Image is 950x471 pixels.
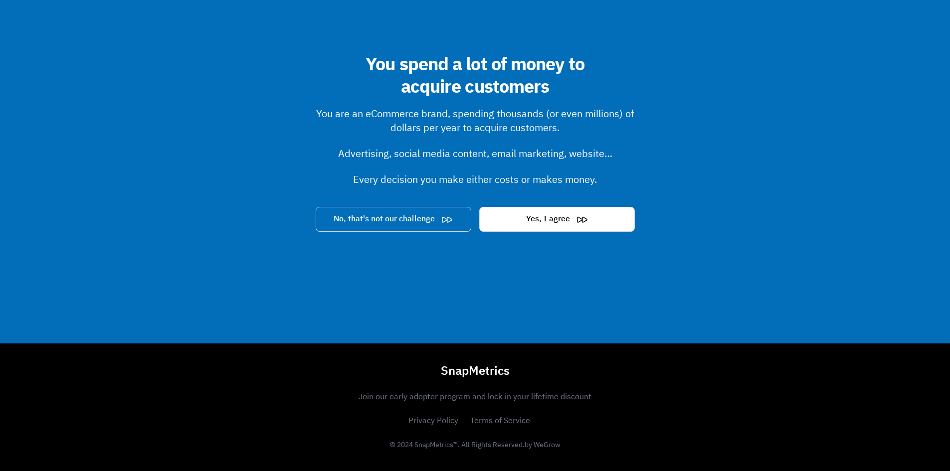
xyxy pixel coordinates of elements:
[316,173,635,187] p: Every decision you make either costs or makes money.
[479,207,635,232] button: Yes, I agree
[156,363,794,379] span: SnapMetrics
[390,442,561,449] span: © 2024 SnapMetrics™. All Rights Reserved.
[316,207,471,232] button: No, that's not our challenge
[525,442,561,449] a: by WeGrow
[156,391,794,403] p: Join our early adopter program and lock-in your lifetime discount
[470,417,530,425] a: Terms of Service
[408,417,458,425] a: Privacy Policy
[316,54,635,99] h2: You spend a lot of money to acquire customers
[316,107,635,135] p: You are an eCommerce brand, spending thousands (or even millions) of dollars per year to acquire ...
[316,147,635,161] p: Advertising, social media content, email marketing, website…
